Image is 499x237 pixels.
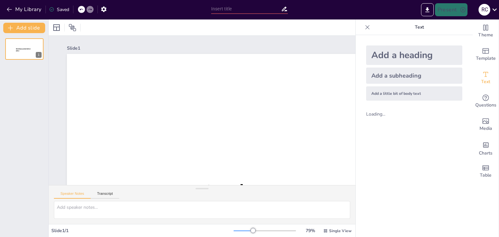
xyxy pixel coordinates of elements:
button: R C [479,3,490,16]
div: Saved [49,6,69,13]
div: Loading... [366,111,396,117]
span: Media [480,125,492,132]
div: Add ready made slides [473,43,499,66]
button: Present [435,3,467,16]
button: Export to PowerPoint [421,3,434,16]
div: Layout [51,22,62,33]
div: 1 [5,38,44,60]
div: 1 [36,52,42,58]
span: Sendsteps presentation editor [16,48,31,52]
div: Change the overall theme [473,19,499,43]
p: Text [373,19,466,35]
div: R C [479,4,490,16]
button: Speaker Notes [54,192,91,199]
span: Questions [475,102,496,109]
div: Add a subheading [366,68,462,84]
button: Add slide [3,23,45,33]
div: Add a table [473,160,499,183]
span: Charts [479,150,493,157]
div: Add images, graphics, shapes or video [473,113,499,136]
div: Slide 1 / 1 [51,228,234,234]
span: Template [476,55,496,62]
div: Add a little bit of body text [366,86,462,101]
span: Single View [329,228,352,233]
button: My Library [5,4,44,15]
input: Insert title [211,4,281,14]
span: Table [480,172,492,179]
span: Theme [478,31,493,39]
button: Transcript [91,192,120,199]
div: Add charts and graphs [473,136,499,160]
span: Position [69,24,76,31]
span: Sendsteps presentation editor [203,181,394,228]
div: 79 % [302,228,318,234]
div: Get real-time input from your audience [473,90,499,113]
div: Add a heading [366,45,462,65]
div: Add text boxes [473,66,499,90]
span: Text [481,78,490,85]
div: Slide 1 [67,45,492,51]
